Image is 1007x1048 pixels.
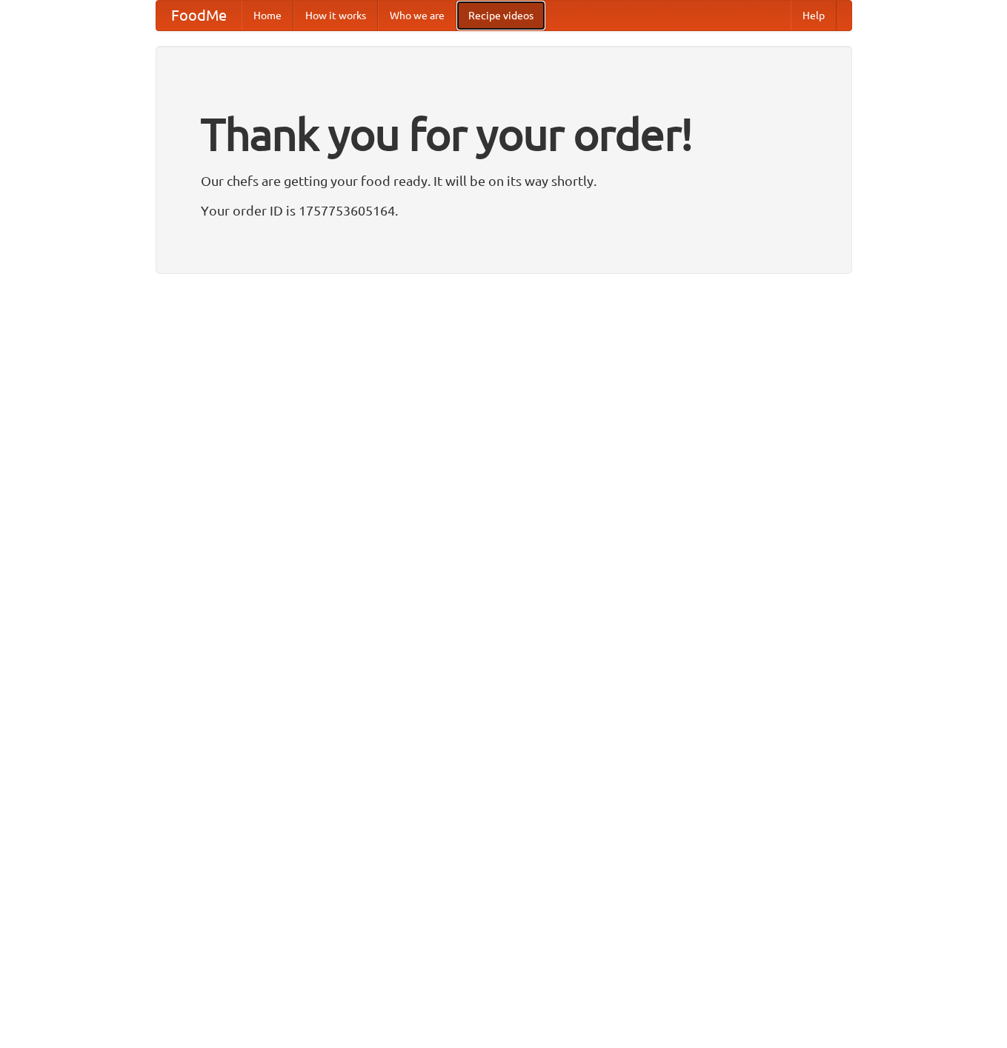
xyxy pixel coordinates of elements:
[378,1,456,30] a: Who we are
[201,170,807,192] p: Our chefs are getting your food ready. It will be on its way shortly.
[293,1,378,30] a: How it works
[201,99,807,170] h1: Thank you for your order!
[791,1,837,30] a: Help
[201,199,807,221] p: Your order ID is 1757753605164.
[156,1,242,30] a: FoodMe
[456,1,545,30] a: Recipe videos
[242,1,293,30] a: Home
